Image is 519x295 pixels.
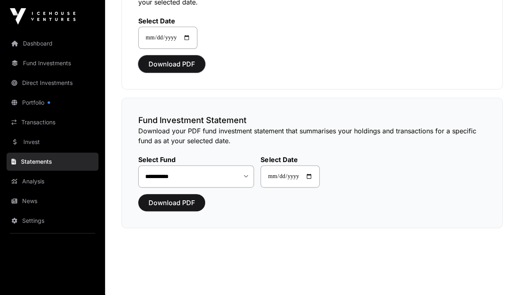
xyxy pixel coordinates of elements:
a: Analysis [7,172,98,190]
img: Icehouse Ventures Logo [10,8,75,25]
a: Invest [7,133,98,151]
label: Select Fund [138,156,254,164]
label: Select Date [138,17,197,25]
a: Download PDF [138,64,205,72]
a: Dashboard [7,34,98,53]
button: Download PDF [138,194,205,211]
a: Portfolio [7,94,98,112]
button: Download PDF [138,55,205,73]
a: News [7,192,98,210]
span: Download PDF [149,59,195,69]
label: Select Date [261,156,320,164]
iframe: Chat Widget [478,256,519,295]
a: Statements [7,153,98,171]
a: Settings [7,212,98,230]
a: Fund Investments [7,54,98,72]
span: Download PDF [149,198,195,208]
p: Download your PDF fund investment statement that summarises your holdings and transactions for a ... [138,126,486,146]
a: Download PDF [138,202,205,210]
h3: Fund Investment Statement [138,114,486,126]
a: Direct Investments [7,74,98,92]
a: Transactions [7,113,98,131]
